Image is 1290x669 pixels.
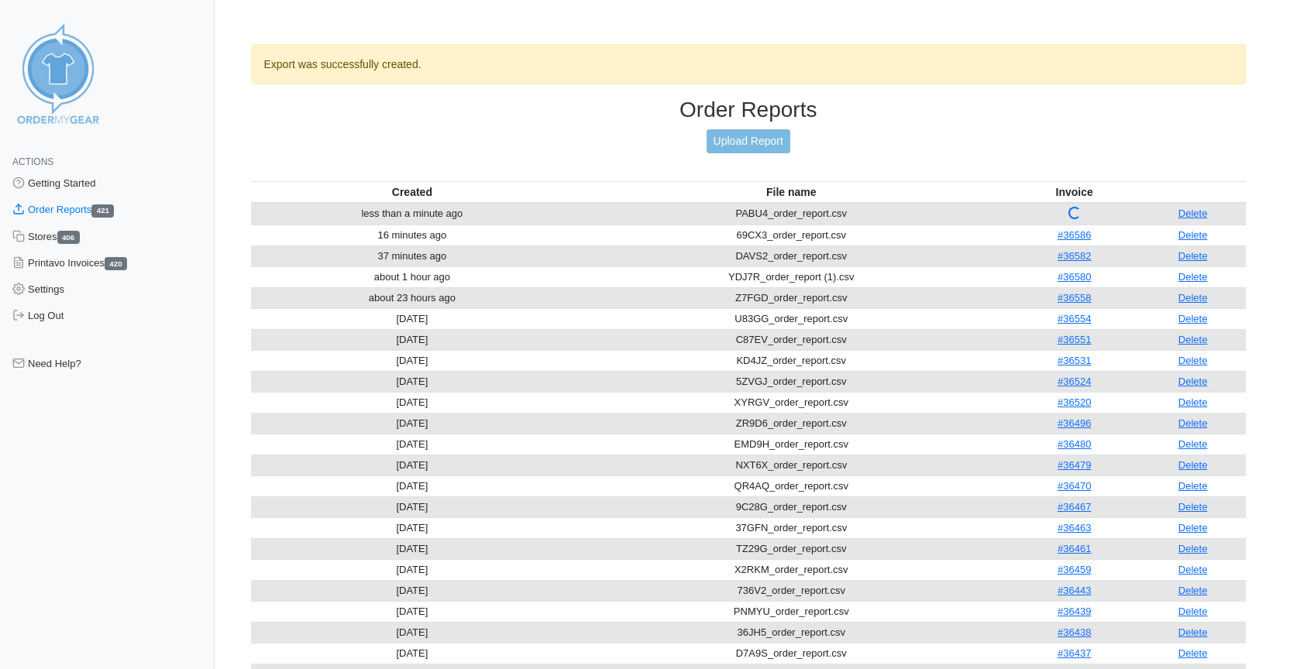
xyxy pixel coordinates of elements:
[251,517,574,538] td: [DATE]
[251,622,574,643] td: [DATE]
[251,434,574,455] td: [DATE]
[573,350,1009,371] td: KD4JZ_order_report.csv
[1058,480,1091,492] a: #36470
[573,580,1009,601] td: 736V2_order_report.csv
[251,413,574,434] td: [DATE]
[1178,229,1208,241] a: Delete
[1058,417,1091,429] a: #36496
[105,257,127,270] span: 420
[1058,292,1091,304] a: #36558
[251,643,574,664] td: [DATE]
[1178,271,1208,283] a: Delete
[251,559,574,580] td: [DATE]
[251,181,574,203] th: Created
[573,225,1009,245] td: 69CX3_order_report.csv
[1178,543,1208,554] a: Delete
[1178,564,1208,575] a: Delete
[251,371,574,392] td: [DATE]
[1058,626,1091,638] a: #36438
[1178,459,1208,471] a: Delete
[1178,376,1208,387] a: Delete
[251,455,574,475] td: [DATE]
[57,231,80,244] span: 406
[573,517,1009,538] td: 37GFN_order_report.csv
[1058,396,1091,408] a: #36520
[1178,396,1208,408] a: Delete
[251,601,574,622] td: [DATE]
[1178,313,1208,324] a: Delete
[1178,334,1208,345] a: Delete
[573,475,1009,496] td: QR4AQ_order_report.csv
[1178,355,1208,366] a: Delete
[1058,459,1091,471] a: #36479
[1178,647,1208,659] a: Delete
[573,181,1009,203] th: File name
[707,129,790,153] a: Upload Report
[1058,271,1091,283] a: #36580
[573,413,1009,434] td: ZR9D6_order_report.csv
[251,475,574,496] td: [DATE]
[251,245,574,266] td: 37 minutes ago
[251,350,574,371] td: [DATE]
[573,392,1009,413] td: XYRGV_order_report.csv
[251,308,574,329] td: [DATE]
[251,97,1247,123] h3: Order Reports
[1178,501,1208,513] a: Delete
[251,287,574,308] td: about 23 hours ago
[251,392,574,413] td: [DATE]
[573,266,1009,287] td: YDJ7R_order_report (1).csv
[1058,229,1091,241] a: #36586
[251,580,574,601] td: [DATE]
[1178,606,1208,617] a: Delete
[1178,522,1208,533] a: Delete
[1178,292,1208,304] a: Delete
[573,371,1009,392] td: 5ZVGJ_order_report.csv
[573,434,1009,455] td: EMD9H_order_report.csv
[573,455,1009,475] td: NXT6X_order_report.csv
[251,538,574,559] td: [DATE]
[573,496,1009,517] td: 9C28G_order_report.csv
[1009,181,1140,203] th: Invoice
[573,245,1009,266] td: DAVS2_order_report.csv
[1178,626,1208,638] a: Delete
[573,538,1009,559] td: TZ29G_order_report.csv
[251,203,574,225] td: less than a minute ago
[1058,313,1091,324] a: #36554
[1058,250,1091,262] a: #36582
[1058,438,1091,450] a: #36480
[251,225,574,245] td: 16 minutes ago
[1058,501,1091,513] a: #36467
[573,622,1009,643] td: 36JH5_order_report.csv
[1058,585,1091,596] a: #36443
[1058,606,1091,617] a: #36439
[573,308,1009,329] td: U83GG_order_report.csv
[1178,208,1208,219] a: Delete
[1058,543,1091,554] a: #36461
[251,266,574,287] td: about 1 hour ago
[1178,417,1208,429] a: Delete
[573,601,1009,622] td: PNMYU_order_report.csv
[1058,647,1091,659] a: #36437
[1058,334,1091,345] a: #36551
[1178,585,1208,596] a: Delete
[1178,438,1208,450] a: Delete
[1058,376,1091,387] a: #36524
[251,44,1247,84] div: Export was successfully created.
[573,287,1009,308] td: Z7FGD_order_report.csv
[573,643,1009,664] td: D7A9S_order_report.csv
[12,156,53,167] span: Actions
[1058,355,1091,366] a: #36531
[1058,564,1091,575] a: #36459
[573,329,1009,350] td: C87EV_order_report.csv
[1178,250,1208,262] a: Delete
[91,204,114,218] span: 421
[573,203,1009,225] td: PABU4_order_report.csv
[1178,480,1208,492] a: Delete
[251,496,574,517] td: [DATE]
[573,559,1009,580] td: X2RKM_order_report.csv
[1058,522,1091,533] a: #36463
[251,329,574,350] td: [DATE]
